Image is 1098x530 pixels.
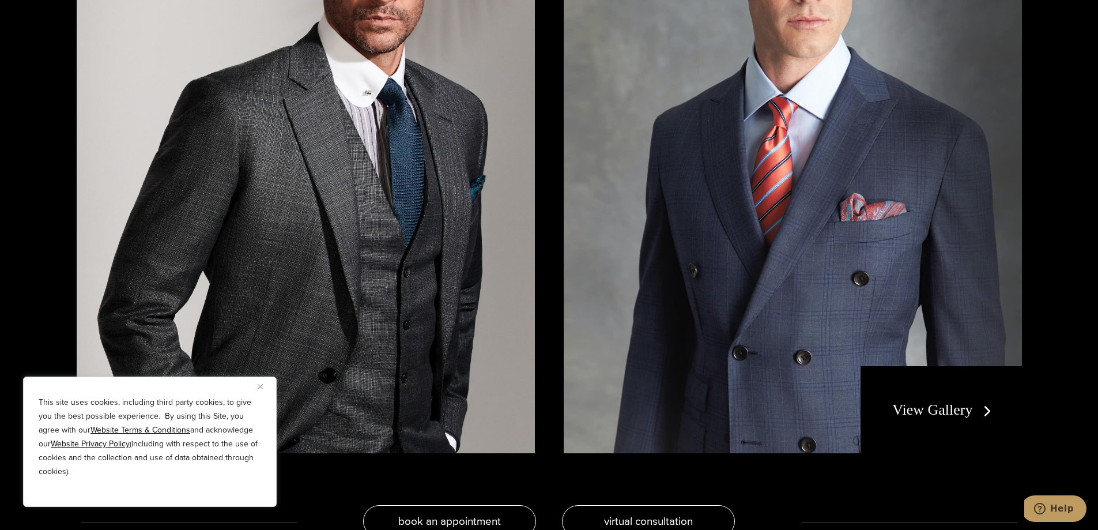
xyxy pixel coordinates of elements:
[90,424,190,436] a: Website Terms & Conditions
[892,401,995,418] a: View Gallery
[51,438,130,450] a: Website Privacy Policy
[398,513,501,529] span: book an appointment
[258,384,263,389] img: Close
[39,396,261,479] p: This site uses cookies, including third party cookies, to give you the best possible experience. ...
[604,513,693,529] span: virtual consultation
[258,379,271,393] button: Close
[1024,495,1086,524] iframe: Opens a widget where you can chat to one of our agents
